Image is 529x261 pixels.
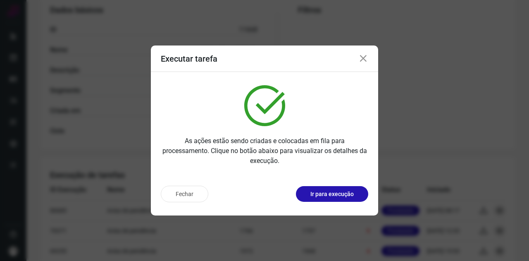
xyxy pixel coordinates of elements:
[310,190,354,199] p: Ir para execução
[296,186,368,202] button: Ir para execução
[161,186,208,202] button: Fechar
[161,54,217,64] h3: Executar tarefa
[161,136,368,166] p: As ações estão sendo criadas e colocadas em fila para processamento. Clique no botão abaixo para ...
[244,85,285,126] img: verified.svg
